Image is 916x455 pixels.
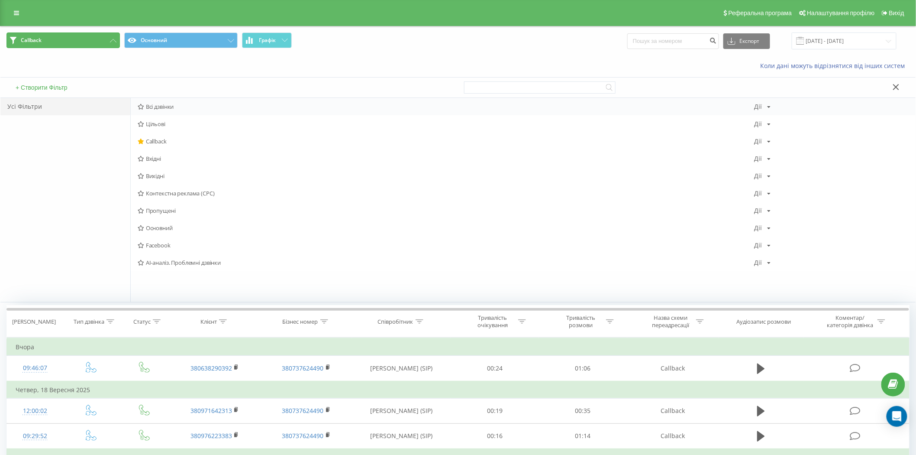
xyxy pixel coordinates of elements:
[242,32,292,48] button: Графік
[138,260,755,266] span: AI-аналіз. Проблемні дзвінки
[761,62,910,70] a: Коли дані можуть відрізнятися вiд інших систем
[729,10,792,16] span: Реферальна програма
[283,318,318,325] div: Бізнес номер
[755,104,762,110] div: Дії
[282,432,324,440] a: 380737624490
[74,318,104,325] div: Тип дзвінка
[648,314,694,329] div: Назва схеми переадресації
[755,242,762,248] div: Дії
[0,98,130,115] div: Усі Фільтри
[138,138,755,144] span: Callback
[16,360,55,377] div: 09:46:07
[138,104,755,110] span: Всі дзвінки
[807,10,874,16] span: Налаштування профілю
[378,318,413,325] div: Співробітник
[124,32,238,48] button: Основний
[138,156,755,162] span: Вхідні
[539,356,627,381] td: 01:06
[259,37,276,43] span: Графік
[470,314,516,329] div: Тривалість очікування
[723,33,770,49] button: Експорт
[190,364,232,372] a: 380638290392
[352,398,451,423] td: [PERSON_NAME] (SIP)
[825,314,875,329] div: Коментар/категорія дзвінка
[352,356,451,381] td: [PERSON_NAME] (SIP)
[890,83,903,92] button: Закрити
[755,138,762,144] div: Дії
[755,121,762,127] div: Дії
[138,225,755,231] span: Основний
[16,403,55,419] div: 12:00:02
[138,242,755,248] span: Facebook
[451,398,539,423] td: 00:19
[6,32,120,48] button: Callback
[755,173,762,179] div: Дії
[755,156,762,162] div: Дії
[190,406,232,415] a: 380971642313
[755,260,762,266] div: Дії
[627,33,719,49] input: Пошук за номером
[7,381,910,399] td: Четвер, 18 Вересня 2025
[16,428,55,445] div: 09:29:52
[887,406,907,427] div: Open Intercom Messenger
[138,190,755,196] span: Контекстна реклама (CPC)
[451,423,539,449] td: 00:16
[138,208,755,214] span: Пропущені
[190,432,232,440] a: 380976223383
[352,423,451,449] td: [PERSON_NAME] (SIP)
[755,225,762,231] div: Дії
[539,423,627,449] td: 01:14
[451,356,539,381] td: 00:24
[282,406,324,415] a: 380737624490
[737,318,791,325] div: Аудіозапис розмови
[7,338,910,356] td: Вчора
[627,356,719,381] td: Callback
[133,318,151,325] div: Статус
[282,364,324,372] a: 380737624490
[13,84,70,91] button: + Створити Фільтр
[138,173,755,179] span: Вихідні
[755,190,762,196] div: Дії
[539,398,627,423] td: 00:35
[12,318,56,325] div: [PERSON_NAME]
[138,121,755,127] span: Цільові
[558,314,604,329] div: Тривалість розмови
[627,398,719,423] td: Callback
[627,423,719,449] td: Callback
[200,318,217,325] div: Клієнт
[21,37,42,44] span: Callback
[755,208,762,214] div: Дії
[889,10,904,16] span: Вихід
